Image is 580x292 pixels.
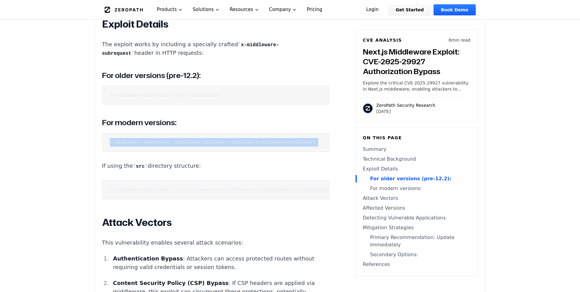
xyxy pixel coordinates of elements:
[363,37,402,43] h6: CVE Analysis
[388,4,431,15] a: Get Started
[363,234,471,249] a: Primary Recommendation: Update Immediately
[113,280,228,286] strong: Content Security Policy (CSP) Bypass
[113,254,329,271] p: : Attackers can access protected routes without requiring valid credentials or session tokens.
[363,47,471,76] h3: Next.js Middleware Exploit: CVE-2025-29927 Authorization Bypass
[113,255,183,262] strong: Authentication Bypass
[102,216,330,229] h2: Attack Vectors
[102,238,330,247] p: This vulnerability enables several attack scenarios:
[102,40,330,58] p: The exploit works by including a specially crafted header in HTTP requests:
[363,224,471,231] a: Mitigation Strategies
[102,70,330,81] h3: For older versions (pre-12.2):
[110,93,219,98] code: x-middleware-subrequest: pages/_middleware
[102,117,330,128] h3: For modern versions:
[133,164,148,169] code: src
[363,204,471,212] a: Affected Versions
[363,214,471,222] a: Detecting Vulnerable Applications
[363,195,471,202] a: Attack Vectors
[363,80,471,92] p: Explore the critical CVE-2025-29927 vulnerability in Next.js middleware, enabling attackers to by...
[363,155,471,163] a: Technical Background
[449,37,470,43] p: 6 min read
[434,4,475,15] a: Book Demo
[359,4,386,15] a: Login
[363,103,373,113] img: ZeroPath Security Research
[110,140,316,145] code: x-middleware-subrequest: middleware:middleware:middleware:middleware:middleware
[102,18,330,30] h2: Exploit Details
[363,135,471,141] h6: On this page
[363,261,471,268] a: References
[363,185,471,192] a: For modern versions:
[363,146,471,153] a: Summary
[110,187,368,192] code: x-middleware-subrequest: src/middleware:src/middleware:src/middleware:src/middleware:src/middleware
[376,102,436,108] p: ZeroPath Security Research
[363,175,471,182] a: For older versions (pre-12.2):
[376,108,436,114] p: [DATE]
[363,251,471,258] a: Secondary Options:
[102,162,330,170] p: If using the directory structure:
[363,165,471,173] a: Exploit Details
